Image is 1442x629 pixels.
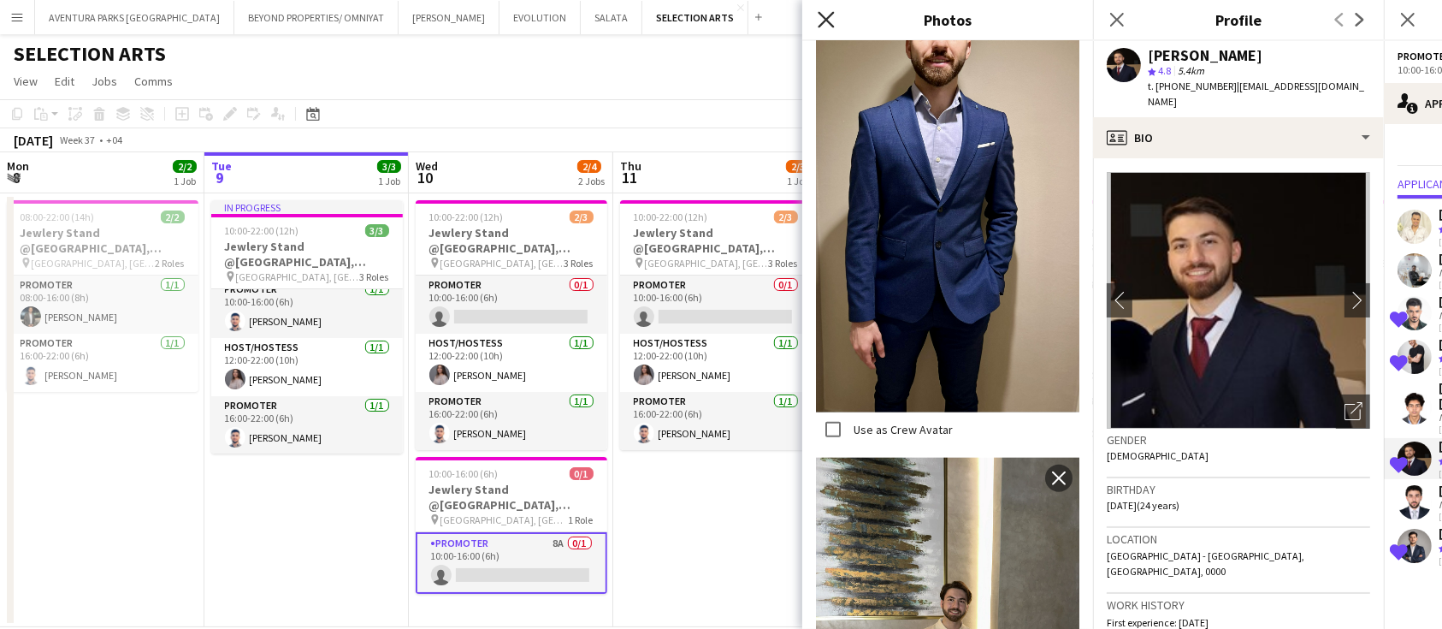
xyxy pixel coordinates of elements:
span: Thu [620,158,641,174]
span: 1 Role [569,513,594,526]
span: | [EMAIL_ADDRESS][DOMAIN_NAME] [1148,80,1364,108]
h3: Jewlery Stand @[GEOGRAPHIC_DATA], [GEOGRAPHIC_DATA] [416,482,607,513]
app-card-role: Promoter0/110:00-16:00 (6h) [620,276,812,334]
span: 4.8 [1158,64,1171,77]
span: Week 37 [56,134,99,146]
h3: Jewlery Stand @[GEOGRAPHIC_DATA], [GEOGRAPHIC_DATA] [7,225,198,256]
a: Comms [127,70,180,92]
button: SELECTION ARTS [642,1,748,34]
img: Crew avatar or photo [1107,172,1370,429]
span: 5.4km [1174,64,1208,77]
span: View [14,74,38,89]
span: 10:00-16:00 (6h) [429,467,499,480]
app-card-role: Promoter8A0/110:00-16:00 (6h) [416,532,607,594]
span: 10:00-22:00 (12h) [634,211,708,223]
a: Edit [48,70,81,92]
a: View [7,70,44,92]
span: 3 Roles [564,257,594,270]
button: BEYOND PROPERTIES/ OMNIYAT [234,1,399,34]
app-card-role: Promoter1/116:00-22:00 (6h)[PERSON_NAME] [416,392,607,450]
span: 3 Roles [360,270,389,283]
span: 9 [209,168,232,187]
span: 2/2 [173,160,197,173]
button: AVENTURA PARKS [GEOGRAPHIC_DATA] [35,1,234,34]
h3: Jewlery Stand @[GEOGRAPHIC_DATA], [GEOGRAPHIC_DATA] [416,225,607,256]
span: Jobs [92,74,117,89]
a: Jobs [85,70,124,92]
span: [GEOGRAPHIC_DATA], [GEOGRAPHIC_DATA] [236,270,360,283]
span: Comms [134,74,173,89]
app-job-card: 10:00-16:00 (6h)0/1Jewlery Stand @[GEOGRAPHIC_DATA], [GEOGRAPHIC_DATA] [GEOGRAPHIC_DATA], [GEOGRA... [416,457,607,594]
app-job-card: 08:00-22:00 (14h)2/2Jewlery Stand @[GEOGRAPHIC_DATA], [GEOGRAPHIC_DATA] [GEOGRAPHIC_DATA], [GEOGR... [7,200,198,392]
div: 1 Job [174,175,196,187]
button: [PERSON_NAME] [399,1,499,34]
app-job-card: 10:00-22:00 (12h)2/3Jewlery Stand @[GEOGRAPHIC_DATA], [GEOGRAPHIC_DATA] [GEOGRAPHIC_DATA], [GEOGR... [620,200,812,450]
span: Mon [7,158,29,174]
app-card-role: Promoter1/116:00-22:00 (6h)[PERSON_NAME] [211,396,403,454]
span: Tue [211,158,232,174]
app-card-role: Host/Hostess1/112:00-22:00 (10h)[PERSON_NAME] [620,334,812,392]
h1: SELECTION ARTS [14,41,166,67]
span: [GEOGRAPHIC_DATA], [GEOGRAPHIC_DATA] [645,257,769,270]
h3: Profile [1093,9,1384,31]
div: [DATE] [14,132,53,149]
div: Open photos pop-in [1336,395,1370,429]
h3: Jewlery Stand @[GEOGRAPHIC_DATA], [GEOGRAPHIC_DATA] [211,239,403,270]
div: 1 Job [787,175,809,187]
div: +04 [106,134,122,146]
button: SALATA [581,1,642,34]
span: 2/2 [161,211,185,223]
h3: Location [1107,531,1370,547]
app-card-role: Promoter1/110:00-16:00 (6h)[PERSON_NAME] [211,280,403,338]
app-job-card: In progress10:00-22:00 (12h)3/3Jewlery Stand @[GEOGRAPHIC_DATA], [GEOGRAPHIC_DATA] [GEOGRAPHIC_DA... [211,200,403,454]
span: 8 [4,168,29,187]
span: 10:00-22:00 (12h) [429,211,504,223]
button: EVOLUTION [499,1,581,34]
div: 1 Job [378,175,400,187]
app-card-role: Promoter0/110:00-16:00 (6h) [416,276,607,334]
app-card-role: Host/Hostess1/112:00-22:00 (10h)[PERSON_NAME] [416,334,607,392]
div: [PERSON_NAME] [1148,48,1262,63]
span: 11 [618,168,641,187]
div: In progress [211,200,403,214]
span: [GEOGRAPHIC_DATA] - [GEOGRAPHIC_DATA], [GEOGRAPHIC_DATA], 0000 [1107,549,1304,578]
h3: Birthday [1107,482,1370,497]
span: 2/3 [570,211,594,223]
app-card-role: Promoter1/116:00-22:00 (6h)[PERSON_NAME] [7,334,198,392]
app-card-role: Host/Hostess1/112:00-22:00 (10h)[PERSON_NAME] [211,338,403,396]
span: [DATE] (24 years) [1107,499,1179,512]
p: First experience: [DATE] [1107,616,1370,629]
div: 2 Jobs [578,175,605,187]
div: Bio [1093,117,1384,158]
h3: Photos [802,9,1093,31]
span: t. [PHONE_NUMBER] [1148,80,1237,92]
span: 3/3 [377,160,401,173]
span: Edit [55,74,74,89]
span: [GEOGRAPHIC_DATA], [GEOGRAPHIC_DATA] [440,257,564,270]
span: 08:00-22:00 (14h) [21,211,95,223]
app-job-card: 10:00-22:00 (12h)2/3Jewlery Stand @[GEOGRAPHIC_DATA], [GEOGRAPHIC_DATA] [GEOGRAPHIC_DATA], [GEOGR... [416,200,607,450]
span: [GEOGRAPHIC_DATA], [GEOGRAPHIC_DATA] [32,257,156,270]
span: 2/4 [577,160,601,173]
app-card-role: Promoter1/116:00-22:00 (6h)[PERSON_NAME] [620,392,812,450]
span: [GEOGRAPHIC_DATA], [GEOGRAPHIC_DATA] [440,513,569,526]
span: 0/1 [570,467,594,480]
h3: Gender [1107,432,1370,448]
label: Use as Crew Avatar [850,422,953,437]
span: 2/3 [774,211,798,223]
span: 10:00-22:00 (12h) [225,224,299,237]
span: 3 Roles [769,257,798,270]
span: [DEMOGRAPHIC_DATA] [1107,449,1209,462]
h3: Work history [1107,597,1370,613]
span: 2/3 [786,160,810,173]
span: 2 Roles [156,257,185,270]
span: Wed [416,158,438,174]
span: 10 [413,168,438,187]
h3: Jewlery Stand @[GEOGRAPHIC_DATA], [GEOGRAPHIC_DATA] [620,225,812,256]
app-card-role: Promoter1/108:00-16:00 (8h)[PERSON_NAME] [7,276,198,334]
